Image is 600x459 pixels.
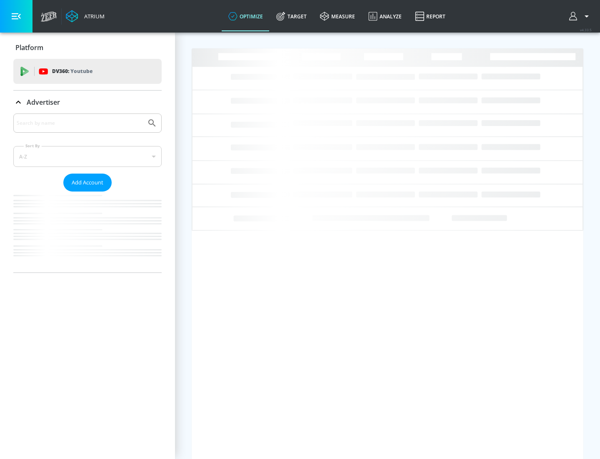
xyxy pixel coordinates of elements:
div: Atrium [81,13,105,20]
span: Add Account [72,178,103,187]
a: optimize [222,1,270,31]
a: Atrium [66,10,105,23]
p: Advertiser [27,98,60,107]
p: Platform [15,43,43,52]
a: Target [270,1,313,31]
a: Analyze [362,1,408,31]
div: Platform [13,36,162,59]
span: v 4.33.5 [580,28,592,32]
input: Search by name [17,118,143,129]
button: Add Account [63,174,112,192]
div: Advertiser [13,113,162,272]
div: DV360: Youtube [13,59,162,84]
p: Youtube [70,67,92,76]
div: Advertiser [13,91,162,114]
a: measure [313,1,362,31]
a: Report [408,1,452,31]
label: Sort By [24,143,42,149]
p: DV360: [52,67,92,76]
div: A-Z [13,146,162,167]
nav: list of Advertiser [13,192,162,272]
